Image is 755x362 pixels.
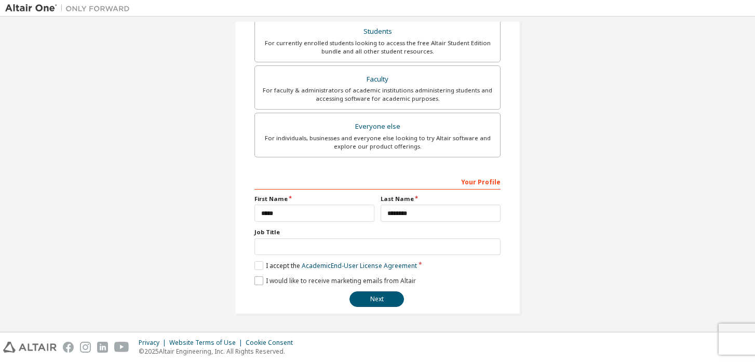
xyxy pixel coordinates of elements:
[261,72,494,87] div: Faculty
[254,261,417,270] label: I accept the
[80,342,91,353] img: instagram.svg
[261,24,494,39] div: Students
[261,134,494,151] div: For individuals, businesses and everyone else looking to try Altair software and explore our prod...
[254,195,374,203] label: First Name
[169,339,246,347] div: Website Terms of Use
[261,39,494,56] div: For currently enrolled students looking to access the free Altair Student Edition bundle and all ...
[97,342,108,353] img: linkedin.svg
[3,342,57,353] img: altair_logo.svg
[139,347,299,356] p: © 2025 Altair Engineering, Inc. All Rights Reserved.
[254,173,501,190] div: Your Profile
[261,119,494,134] div: Everyone else
[349,291,404,307] button: Next
[139,339,169,347] div: Privacy
[261,86,494,103] div: For faculty & administrators of academic institutions administering students and accessing softwa...
[254,276,416,285] label: I would like to receive marketing emails from Altair
[5,3,135,14] img: Altair One
[254,228,501,236] label: Job Title
[114,342,129,353] img: youtube.svg
[246,339,299,347] div: Cookie Consent
[381,195,501,203] label: Last Name
[302,261,417,270] a: Academic End-User License Agreement
[63,342,74,353] img: facebook.svg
